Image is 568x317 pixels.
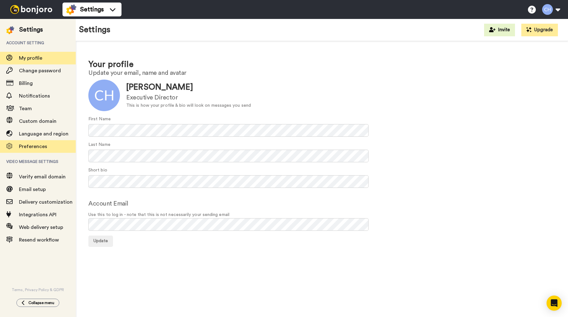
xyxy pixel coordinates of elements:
[19,174,66,179] span: Verify email domain
[19,81,33,86] span: Billing
[126,93,251,102] div: Executive Director
[28,300,54,305] span: Collapse menu
[521,24,558,36] button: Upgrade
[88,212,555,218] span: Use this to log in - note that this is not necessarily your sending email
[6,26,14,34] img: settings-colored.svg
[19,200,73,205] span: Delivery customization
[19,225,63,230] span: Web delivery setup
[547,296,562,311] div: Open Intercom Messenger
[19,144,47,149] span: Preferences
[66,4,76,15] img: settings-colored.svg
[19,119,56,124] span: Custom domain
[19,56,42,61] span: My profile
[93,239,108,243] span: Update
[88,236,113,247] button: Update
[19,187,46,192] span: Email setup
[19,237,59,242] span: Resend workflow
[88,60,555,69] h1: Your profile
[19,212,56,217] span: Integrations API
[19,93,50,99] span: Notifications
[80,5,104,14] span: Settings
[88,199,128,208] label: Account Email
[19,68,61,73] span: Change password
[126,81,251,93] div: [PERSON_NAME]
[88,167,107,174] label: Short bio
[19,131,68,136] span: Language and region
[484,24,515,36] button: Invite
[88,69,555,76] h2: Update your email, name and avatar
[88,141,110,148] label: Last Name
[8,5,55,14] img: bj-logo-header-white.svg
[19,106,32,111] span: Team
[16,299,59,307] button: Collapse menu
[79,25,110,34] h1: Settings
[88,116,111,123] label: First Name
[126,102,251,109] div: This is how your profile & bio will look on messages you send
[19,25,43,34] div: Settings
